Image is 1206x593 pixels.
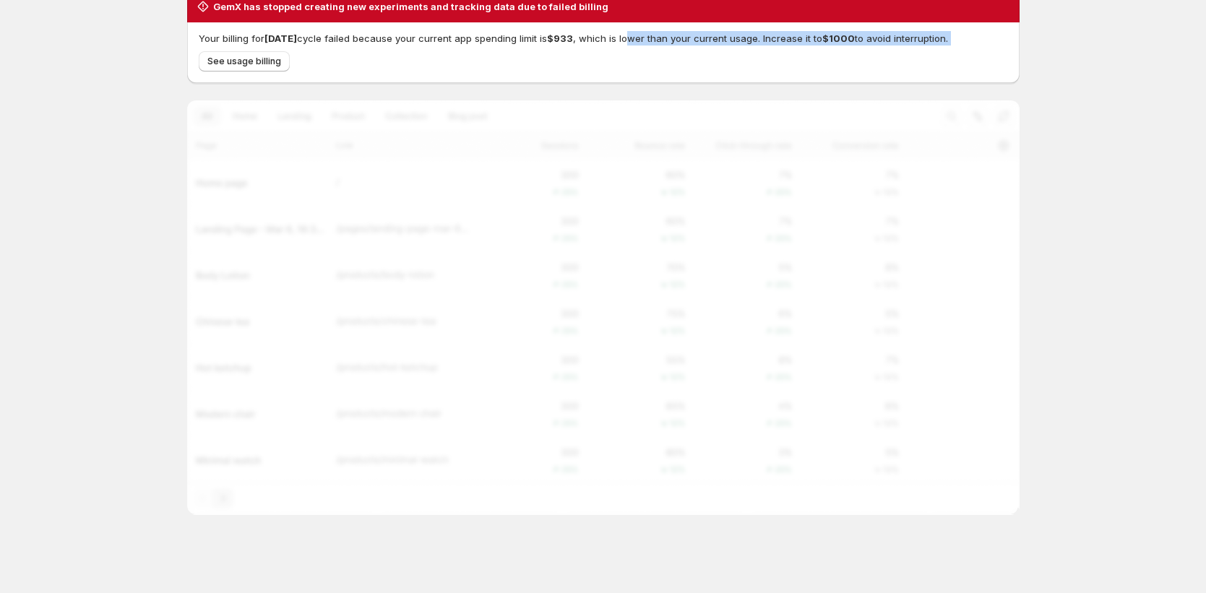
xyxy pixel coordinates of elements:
span: $933 [547,33,573,44]
button: See usage billing [199,51,290,72]
span: $1000 [822,33,855,44]
p: Your billing for cycle failed because your current app spending limit is , which is lower than yo... [199,31,1008,46]
span: [DATE] [264,33,297,44]
span: See usage billing [207,56,281,67]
